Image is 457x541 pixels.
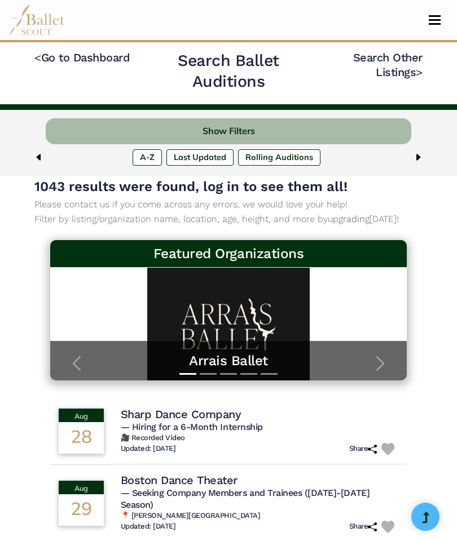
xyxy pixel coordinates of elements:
div: 28 [59,422,104,454]
button: Slide 3 [220,367,237,380]
label: Last Updated [166,149,234,165]
label: Rolling Auditions [238,149,320,165]
span: — Hiring for a 6-Month Internship [121,422,263,432]
button: Slide 2 [200,367,217,380]
h3: Featured Organizations [59,245,398,263]
button: Slide 5 [261,367,278,380]
a: Arrais Ballet [61,352,396,370]
h6: Updated: [DATE] [121,522,176,531]
span: 1043 results were found, log in to see them all! [34,179,348,194]
div: Aug [59,409,104,422]
h4: Boston Dance Theater [121,473,238,487]
h6: 🎥 Recorded Video [121,433,399,443]
button: Show Filters [46,118,411,145]
a: Search Other Listings> [353,51,423,79]
div: Aug [59,481,104,494]
span: — Seeking Company Members and Trainees ([DATE]-[DATE] Season) [121,487,370,510]
h6: Share [349,522,377,531]
button: Slide 4 [240,367,257,380]
button: Slide 1 [179,367,196,380]
h4: Sharp Dance Company [121,407,241,422]
label: A-Z [133,149,162,165]
button: Toggle navigation [421,15,448,25]
h2: Search Ballet Auditions [149,50,308,92]
p: Filter by listing/organization name, location, age, height, and more by [DATE]! [34,212,423,227]
div: 29 [59,494,104,526]
code: < [34,50,41,64]
a: upgrading [328,214,370,224]
h6: Updated: [DATE] [121,444,176,454]
h6: 📍 [PERSON_NAME][GEOGRAPHIC_DATA] [121,511,399,521]
a: <Go to Dashboard [34,51,130,64]
p: Please contact us if you come across any errors, we would love your help! [34,197,423,212]
h6: Share [349,444,377,454]
code: > [416,65,423,79]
